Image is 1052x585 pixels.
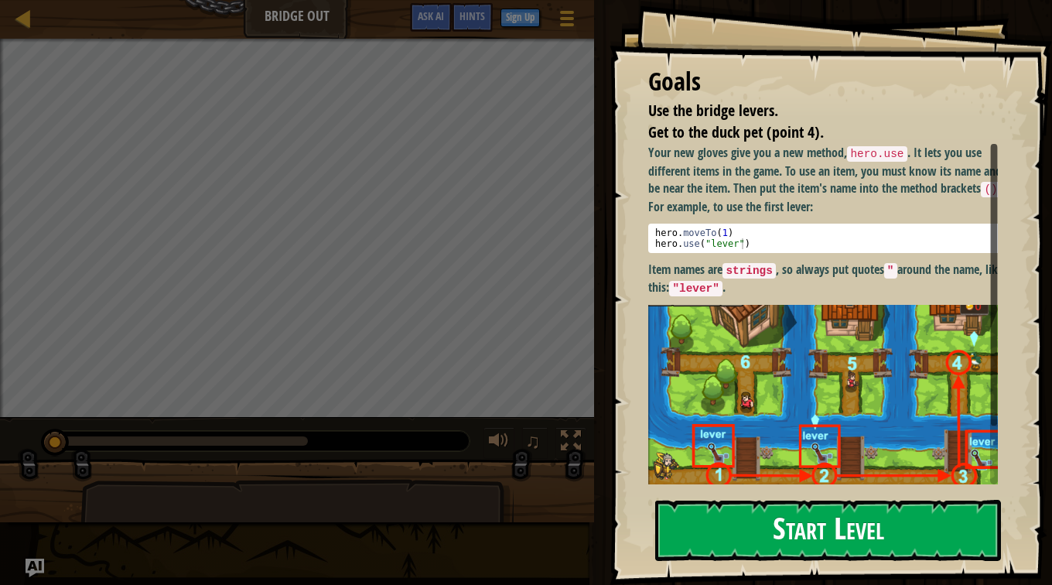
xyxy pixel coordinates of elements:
[648,144,1009,216] p: Your new gloves give you a new method, . It lets you use different items in the game. To use an i...
[483,427,514,459] button: Adjust volume
[629,121,994,144] li: Get to the duck pet (point 4).
[655,500,1001,561] button: Start Level
[669,281,722,296] code: "lever"
[459,9,485,23] span: Hints
[26,559,44,577] button: Ask AI
[629,100,994,122] li: Use the bridge levers.
[555,427,586,459] button: Toggle fullscreen
[648,100,778,121] span: Use the bridge levers.
[418,9,444,23] span: Ask AI
[648,121,824,142] span: Get to the duck pet (point 4).
[525,429,541,453] span: ♫
[847,146,907,162] code: hero.use
[500,9,540,27] button: Sign Up
[981,182,1000,197] code: ()
[722,263,775,279] code: strings
[522,427,548,459] button: ♫
[648,261,1002,296] strong: Item names are , so always put quotes around the name, like this: .
[410,3,452,32] button: Ask AI
[648,305,1009,520] img: Screenshot 2022 10 06 at 14
[648,64,998,100] div: Goals
[884,263,897,279] code: "
[548,3,586,39] button: Show game menu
